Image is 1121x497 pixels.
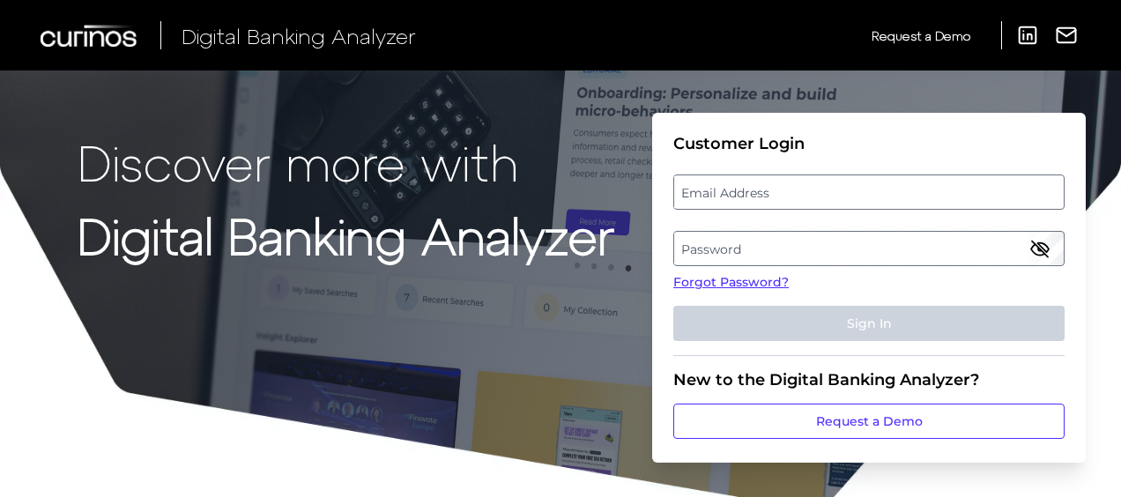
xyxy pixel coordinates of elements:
[78,205,614,264] strong: Digital Banking Analyzer
[674,176,1063,208] label: Email Address
[673,306,1065,341] button: Sign In
[872,21,970,50] a: Request a Demo
[673,273,1065,292] a: Forgot Password?
[673,370,1065,389] div: New to the Digital Banking Analyzer?
[41,25,139,47] img: Curinos
[872,28,970,43] span: Request a Demo
[673,404,1065,439] a: Request a Demo
[182,23,416,48] span: Digital Banking Analyzer
[673,134,1065,153] div: Customer Login
[674,233,1063,264] label: Password
[78,134,614,189] p: Discover more with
